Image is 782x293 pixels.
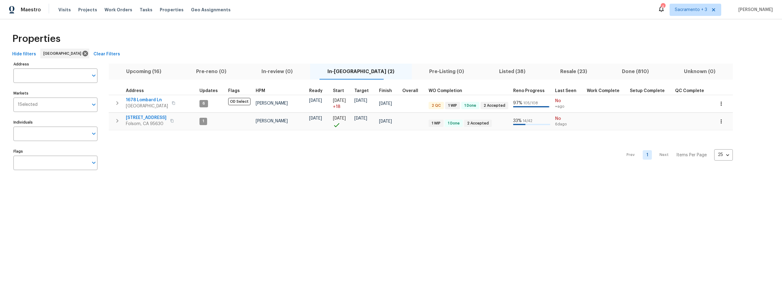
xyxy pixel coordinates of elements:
[714,147,733,163] div: 25
[445,121,462,126] span: 1 Done
[333,104,340,110] span: + 18
[676,152,707,158] p: Items Per Page
[333,98,346,103] span: [DATE]
[199,89,218,93] span: Updates
[555,116,582,122] span: No
[191,7,231,13] span: Geo Assignments
[18,102,38,107] span: 1 Selected
[465,121,491,126] span: 2 Accepted
[354,89,374,93] div: Target renovation project end date
[13,62,97,66] label: Address
[160,7,184,13] span: Properties
[13,150,97,153] label: Flags
[661,4,665,10] div: 4
[40,49,89,58] div: [GEOGRAPHIC_DATA]
[523,119,532,123] span: 14 / 42
[415,67,478,76] span: Pre-Listing (0)
[126,121,166,127] span: Folsom, CA 95630
[12,36,60,42] span: Properties
[256,119,288,123] span: [PERSON_NAME]
[402,89,424,93] div: Days past target finish date
[90,129,98,138] button: Open
[402,89,418,93] span: Overall
[513,119,522,123] span: 33 %
[248,67,306,76] span: In-review (0)
[13,91,97,95] label: Markets
[12,50,36,58] span: Hide filters
[90,100,98,109] button: Open
[608,67,663,76] span: Done (810)
[331,113,352,130] td: Project started on time
[182,67,240,76] span: Pre-reno (0)
[379,102,392,106] span: [DATE]
[555,89,576,93] span: Last Seen
[140,8,152,12] span: Tasks
[126,89,144,93] span: Address
[126,115,166,121] span: [STREET_ADDRESS]
[309,89,328,93] div: Earliest renovation start date (first business day after COE or Checkout)
[314,67,408,76] span: In-[GEOGRAPHIC_DATA] (2)
[126,97,168,103] span: 1678 Lombard Ln
[587,89,619,93] span: Work Complete
[21,7,41,13] span: Maestro
[93,50,120,58] span: Clear Filters
[630,89,665,93] span: Setup Complete
[13,121,97,124] label: Individuals
[333,116,346,121] span: [DATE]
[90,158,98,167] button: Open
[354,116,367,121] span: [DATE]
[354,98,367,103] span: [DATE]
[429,121,443,126] span: 1 WIP
[43,50,84,57] span: [GEOGRAPHIC_DATA]
[104,7,132,13] span: Work Orders
[555,98,582,104] span: No
[675,7,707,13] span: Sacramento + 3
[429,89,462,93] span: WO Completion
[200,119,206,124] span: 1
[10,49,38,60] button: Hide filters
[309,98,322,103] span: [DATE]
[485,67,539,76] span: Listed (38)
[200,101,207,106] span: 6
[555,122,582,127] span: 6d ago
[126,103,168,109] span: [GEOGRAPHIC_DATA]
[228,98,250,105] span: OD Select
[256,101,288,106] span: [PERSON_NAME]
[58,7,71,13] span: Visits
[429,103,443,108] span: 2 QC
[513,89,545,93] span: Reno Progress
[256,89,265,93] span: HPM
[90,71,98,80] button: Open
[379,89,392,93] span: Finish
[446,103,459,108] span: 1 WIP
[643,150,652,160] a: Goto page 1
[354,89,369,93] span: Target
[228,89,240,93] span: Flags
[555,104,582,109] span: ∞ ago
[621,134,733,176] nav: Pagination Navigation
[379,89,397,93] div: Projected renovation finish date
[462,103,479,108] span: 1 Done
[670,67,729,76] span: Unknown (0)
[309,116,322,121] span: [DATE]
[309,89,323,93] span: Ready
[333,89,344,93] span: Start
[481,103,508,108] span: 2 Accepted
[78,7,97,13] span: Projects
[675,89,704,93] span: QC Complete
[736,7,773,13] span: [PERSON_NAME]
[331,95,352,112] td: Project started 18 days late
[333,89,349,93] div: Actual renovation start date
[379,119,392,124] span: [DATE]
[546,67,601,76] span: Resale (23)
[513,101,522,105] span: 97 %
[523,101,538,105] span: 105 / 108
[91,49,122,60] button: Clear Filters
[112,67,175,76] span: Upcoming (16)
